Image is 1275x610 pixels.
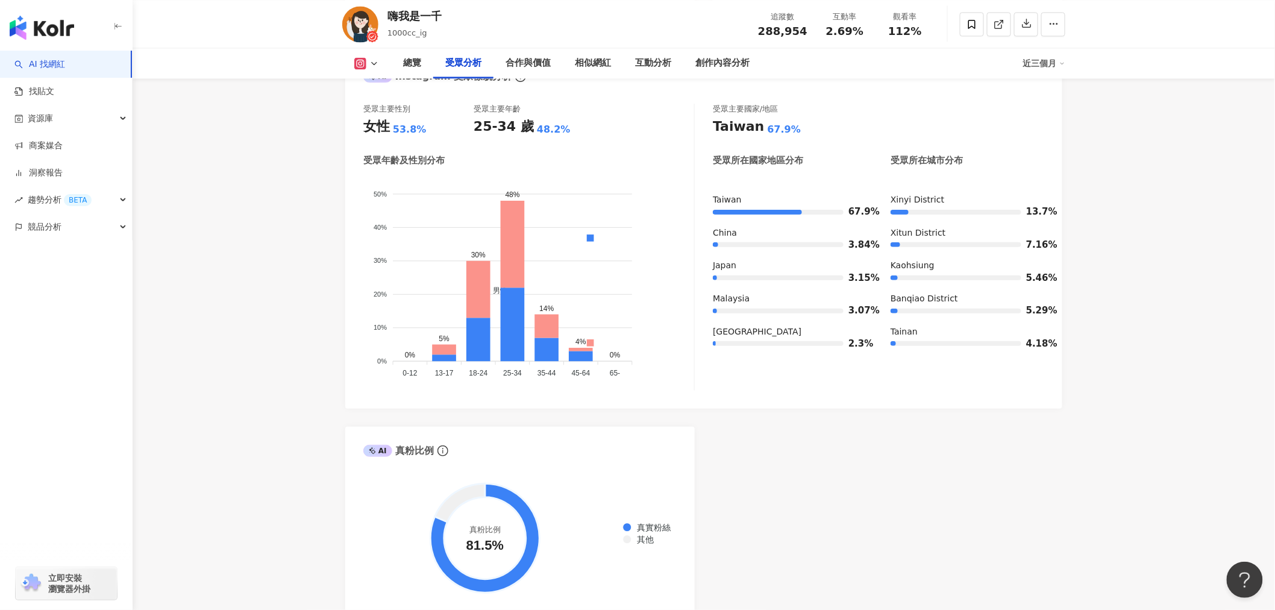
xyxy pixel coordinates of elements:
[891,260,1044,272] div: Kaohsiung
[713,326,866,338] div: [GEOGRAPHIC_DATA]
[537,123,571,136] div: 48.2%
[436,444,450,458] span: info-circle
[64,194,92,206] div: BETA
[506,56,551,71] div: 合作與價值
[363,444,434,457] div: 真粉比例
[1026,241,1044,250] span: 7.16%
[713,293,866,305] div: Malaysia
[575,56,611,71] div: 相似網紅
[374,324,387,332] tspan: 10%
[891,293,1044,305] div: Banqiao District
[882,11,928,23] div: 觀看率
[713,194,866,206] div: Taiwan
[610,369,620,378] tspan: 65-
[374,291,387,298] tspan: 20%
[695,56,750,71] div: 創作內容分析
[891,326,1044,338] div: Tainan
[374,224,387,231] tspan: 40%
[14,196,23,204] span: rise
[445,56,481,71] div: 受眾分析
[713,104,778,115] div: 受眾主要國家/地區
[1026,207,1044,216] span: 13.7%
[28,105,53,132] span: 資源庫
[713,118,764,136] div: Taiwan
[363,445,392,457] div: AI
[403,56,421,71] div: 總覽
[342,6,378,42] img: KOL Avatar
[387,28,427,37] span: 1000cc_ig
[14,140,63,152] a: 商案媒合
[628,535,654,544] span: 其他
[1026,339,1044,348] span: 4.18%
[393,123,427,136] div: 53.8%
[713,227,866,239] div: China
[848,207,866,216] span: 67.9%
[848,241,866,250] span: 3.84%
[537,369,556,378] tspan: 35-44
[572,369,591,378] tspan: 45-64
[377,357,387,365] tspan: 0%
[484,286,507,295] span: 男性
[768,123,801,136] div: 67.9%
[848,306,866,315] span: 3.07%
[14,86,54,98] a: 找貼文
[891,194,1044,206] div: Xinyi District
[891,154,963,167] div: 受眾所在城市分布
[14,58,65,71] a: searchAI 找網紅
[1227,562,1263,598] iframe: Help Scout Beacon - Open
[363,154,445,167] div: 受眾年齡及性別分布
[758,11,807,23] div: 追蹤數
[374,257,387,265] tspan: 30%
[435,369,454,378] tspan: 13-17
[822,11,868,23] div: 互動率
[469,369,488,378] tspan: 18-24
[363,104,410,115] div: 受眾主要性別
[826,25,863,37] span: 2.69%
[28,213,61,241] span: 競品分析
[474,118,534,136] div: 25-34 歲
[387,8,442,24] div: 嗨我是一千
[19,574,43,593] img: chrome extension
[14,167,63,179] a: 洞察報告
[503,369,522,378] tspan: 25-34
[635,56,671,71] div: 互動分析
[848,339,866,348] span: 2.3%
[403,369,418,378] tspan: 0-12
[1023,54,1065,73] div: 近三個月
[628,523,671,532] span: 真實粉絲
[374,190,387,198] tspan: 50%
[848,274,866,283] span: 3.15%
[1026,274,1044,283] span: 5.46%
[758,25,807,37] span: 288,954
[713,154,803,167] div: 受眾所在國家地區分布
[713,260,866,272] div: Japan
[16,567,117,600] a: chrome extension立即安裝 瀏覽器外掛
[1026,306,1044,315] span: 5.29%
[48,573,90,594] span: 立即安裝 瀏覽器外掛
[474,104,521,115] div: 受眾主要年齡
[891,227,1044,239] div: Xitun District
[28,186,92,213] span: 趨勢分析
[363,118,390,136] div: 女性
[888,25,922,37] span: 112%
[10,16,74,40] img: logo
